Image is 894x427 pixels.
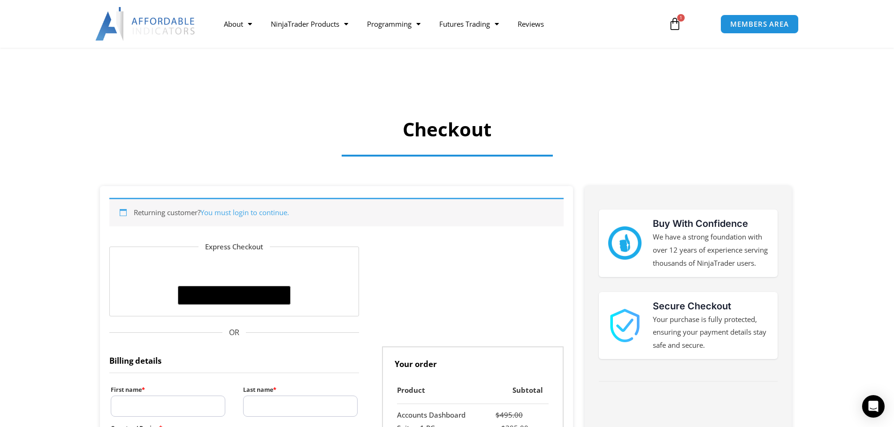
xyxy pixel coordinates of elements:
img: LogoAI | Affordable Indicators – NinjaTrader [95,7,196,41]
th: Product [397,377,479,404]
legend: Express Checkout [199,240,270,254]
a: Futures Trading [430,13,508,35]
h3: Secure Checkout [653,299,768,313]
img: mark thumbs good 43913 | Affordable Indicators – NinjaTrader [608,226,642,260]
p: We have a strong foundation with over 12 years of experience serving thousands of NinjaTrader users. [653,231,768,270]
a: MEMBERS AREA [720,15,799,34]
a: Reviews [508,13,553,35]
bdi: 495.00 [496,410,523,420]
div: Open Intercom Messenger [862,395,885,418]
button: Buy with GPay [178,286,290,305]
a: Programming [358,13,430,35]
a: 1 [654,10,695,37]
h3: Your order [382,346,564,377]
span: MEMBERS AREA [730,21,789,28]
h3: Billing details [109,346,359,373]
nav: Menu [214,13,657,35]
label: Last name [243,384,358,396]
p: Your purchase is fully protected, ensuring your payment details stay safe and secure. [653,313,768,352]
img: 1000913 | Affordable Indicators – NinjaTrader [608,309,642,342]
label: First name [111,384,225,396]
a: About [214,13,261,35]
h1: Checkout [136,116,758,142]
h3: Buy With Confidence [653,217,768,231]
iframe: Secure express checkout frame [176,259,292,283]
th: Subtotal [479,377,548,404]
span: 1 [677,14,685,22]
span: $ [496,410,500,420]
div: Returning customer? [109,198,564,226]
a: You must login to continue. [200,208,289,217]
span: OR [109,326,359,340]
a: NinjaTrader Products [261,13,358,35]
